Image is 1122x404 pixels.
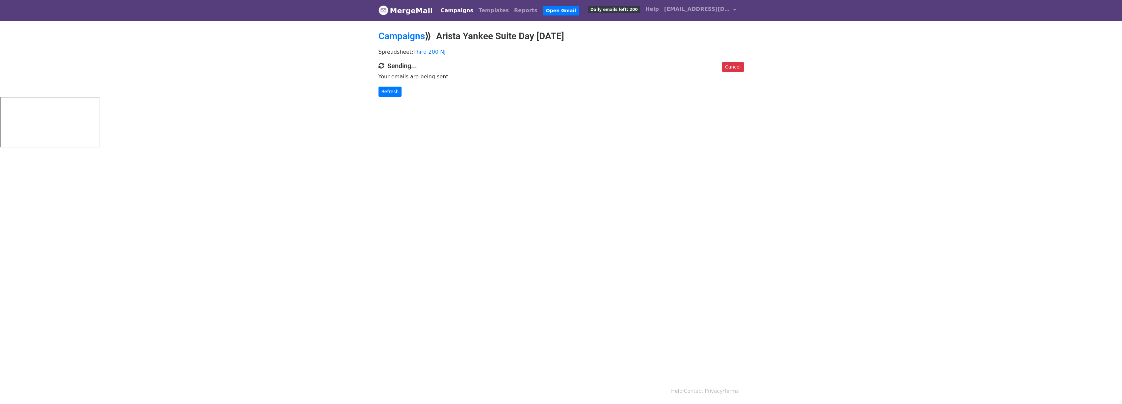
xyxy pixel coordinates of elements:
a: MergeMail [378,4,433,17]
a: Cancel [722,62,744,72]
h4: Sending... [378,62,744,70]
a: Privacy [705,388,722,394]
a: Campaigns [378,31,425,41]
a: Third 200 NJ [413,49,446,55]
p: Spreadsheet: [378,48,744,55]
a: Help [643,3,662,16]
h2: ⟫ Arista Yankee Suite Day [DATE] [378,31,744,42]
a: Daily emails left: 200 [586,3,643,16]
a: [EMAIL_ADDRESS][DOMAIN_NAME] [662,3,739,18]
a: Reports [511,4,540,17]
a: Campaigns [438,4,476,17]
a: Contact [684,388,703,394]
img: MergeMail logo [378,5,388,15]
p: Your emails are being sent. [378,73,744,80]
a: Help [671,388,682,394]
a: Open Gmail [543,6,579,15]
span: Daily emails left: 200 [588,6,640,13]
a: Refresh [378,87,402,97]
a: Terms [724,388,739,394]
span: [EMAIL_ADDRESS][DOMAIN_NAME] [664,5,730,13]
a: Templates [476,4,511,17]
